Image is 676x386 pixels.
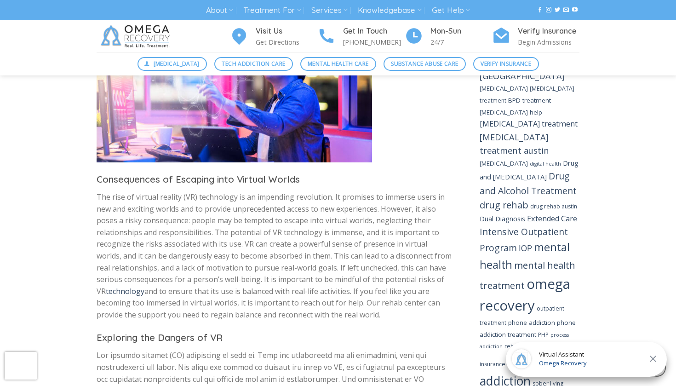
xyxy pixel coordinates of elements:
[430,25,492,37] h4: Mon-Sun
[480,214,525,223] a: Dual Diagnosis (6 items)
[480,240,570,272] a: mental health (24 items)
[256,25,317,37] h4: Visit Us
[97,330,452,345] h3: Exploring the Dangers of VR
[480,119,578,129] a: depression treatment (8 items)
[508,318,555,327] a: phone addiction (5 items)
[432,2,470,19] a: Get Help
[154,59,200,68] span: [MEDICAL_DATA]
[480,108,542,116] a: computer addiction help (5 items)
[492,25,579,48] a: Verify Insurance Begin Admissions
[300,57,376,71] a: Mental Health Care
[480,85,574,104] a: borderline personality disorder treatment (4 items)
[572,7,578,13] a: Follow on YouTube
[222,59,285,68] span: Tech Addiction Care
[430,37,492,47] p: 24/7
[97,172,452,187] h3: Consequences of Escaping into Virtual Worlds
[555,7,560,13] a: Follow on Twitter
[480,84,528,92] a: bipolar disorder (5 items)
[206,2,233,19] a: About
[343,25,405,37] h4: Get In Touch
[518,37,579,47] p: Begin Admissions
[480,131,549,156] a: depression treatment austin (11 items)
[508,96,551,104] a: BPD treatment (5 items)
[473,57,539,71] a: Verify Insurance
[214,57,293,71] a: Tech Addiction Care
[481,59,531,68] span: Verify Insurance
[480,199,528,211] a: drug rehab (14 items)
[317,25,405,48] a: Get In Touch [PHONE_NUMBER]
[243,2,301,19] a: Treatment For
[480,259,575,292] a: mental health treatment (15 items)
[311,2,348,19] a: Services
[308,59,368,68] span: Mental Health Care
[480,56,570,81] a: best treatment center austin (11 items)
[480,342,554,368] a: rehabs that accept insurance (4 items)
[256,37,317,47] p: Get Directions
[480,318,576,339] a: phone addiction treatment (5 items)
[519,242,532,253] a: IOP (10 items)
[230,25,317,48] a: Visit Us Get Directions
[530,161,561,167] a: digital health (3 items)
[97,191,452,321] p: The rise of virtual reality (VR) technology is an impending revolution. It promises to immerse us...
[518,25,579,37] h4: Verify Insurance
[480,170,577,196] a: Drug and Alcohol Treatment (13 items)
[530,202,577,210] a: drug rehab austin (4 items)
[384,57,466,71] a: Substance Abuse Care
[546,7,551,13] a: Follow on Instagram
[343,37,405,47] p: [PHONE_NUMBER]
[391,59,458,68] span: Substance Abuse Care
[527,213,577,224] a: Extended Care (8 items)
[5,352,37,380] iframe: reCAPTCHA
[480,225,568,254] a: Intensive Outpatient Program (13 items)
[358,2,421,19] a: Knowledgebase
[538,331,549,339] a: PHP (4 items)
[537,7,543,13] a: Follow on Facebook
[480,159,528,167] a: digital detox (5 items)
[137,57,207,71] a: [MEDICAL_DATA]
[97,20,177,52] img: Omega Recovery
[106,286,144,296] a: technology
[563,7,569,13] a: Send us an email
